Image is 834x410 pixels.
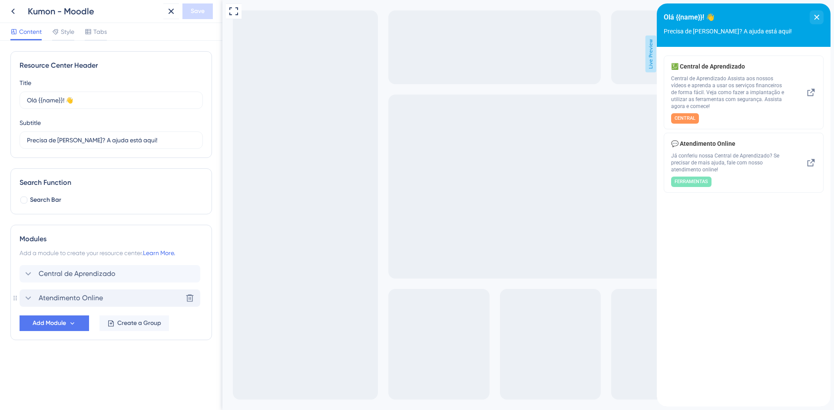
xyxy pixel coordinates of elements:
div: Subtitle [20,118,41,128]
span: Atendimento Online [39,293,103,303]
div: Title [20,78,31,88]
span: Olá {{name}}! 👋 [7,7,58,20]
span: Precisa de [PERSON_NAME]? A ajuda está aqui! [7,24,135,31]
div: Atendimento Online [14,135,130,184]
span: Style [61,26,74,37]
span: CENTRAL [18,112,39,118]
span: Content [19,26,42,37]
input: Title [27,95,195,105]
span: Add a module to create your resource center. [20,249,143,256]
div: Modules [20,234,203,244]
span: Tabs [93,26,107,37]
span: Central de Aprendizado [39,269,116,279]
div: Kumon - Moodle [28,5,160,17]
input: Description [27,135,195,145]
span: Central de Aprendizado Assista aos nossos vídeos e aprenda a usar os serviços financeiros de form... [14,72,130,106]
button: Create a Group [99,315,169,331]
div: Atendimento Online [20,289,203,307]
a: Learn More. [143,249,175,256]
span: Create a Group [117,318,161,328]
span: Live Preview [423,36,434,72]
button: Add Module [20,315,89,331]
div: Central de Aprendizado [14,58,130,120]
span: FERRAMENTAS [18,175,51,182]
div: Central de Aprendizado [20,265,203,282]
span: Precisa de [PERSON_NAME]? [3,2,89,13]
span: Save [191,6,205,16]
span: 💹 Central de Aprendizado [14,58,116,68]
div: close resource center [153,7,167,21]
span: 💬 Atendimento Online [14,135,116,145]
div: Search Function [20,177,203,188]
span: Add Module [33,318,66,328]
span: Já conferiu nossa Central de Aprendizado? Se precisar de mais ajuda, fale com nosso atendimento o... [14,149,130,170]
div: Resource Center Header [20,60,203,71]
button: Save [182,3,213,19]
span: Search Bar [30,195,61,205]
